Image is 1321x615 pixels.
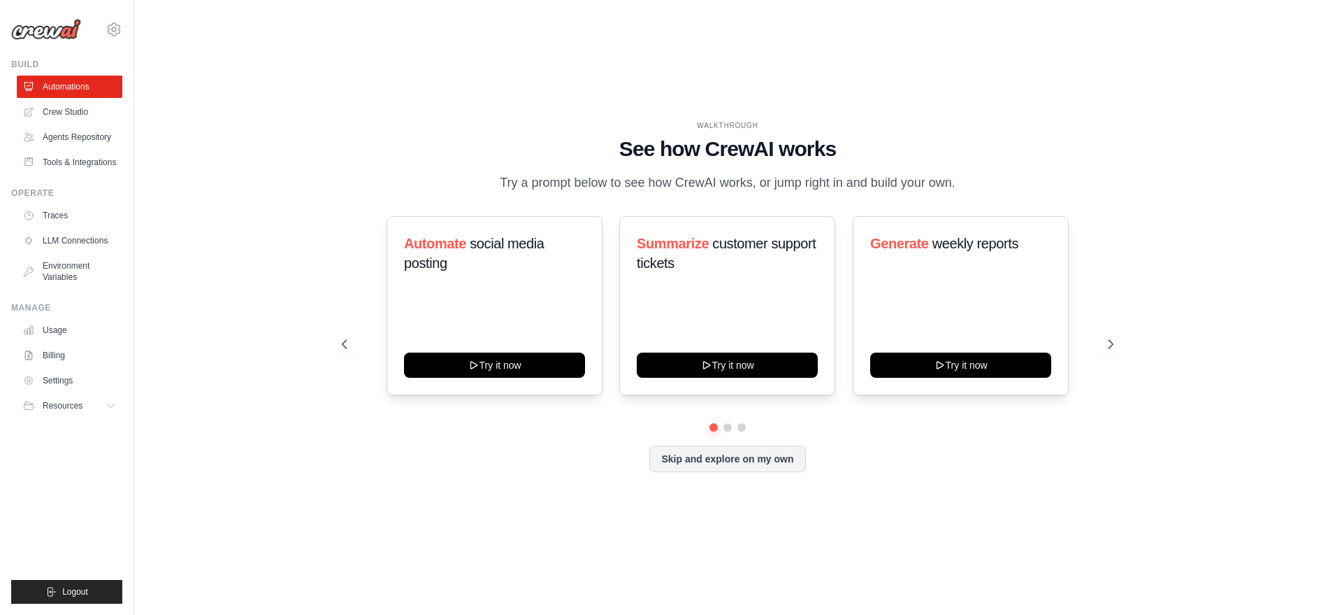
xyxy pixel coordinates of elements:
[637,236,709,251] span: Summarize
[11,188,122,199] div: Operate
[17,369,122,392] a: Settings
[17,255,122,288] a: Environment Variables
[11,580,122,604] button: Logout
[11,302,122,313] div: Manage
[17,319,122,341] a: Usage
[11,59,122,70] div: Build
[870,353,1051,378] button: Try it now
[17,76,122,98] a: Automations
[637,236,816,271] span: customer support tickets
[17,151,122,174] a: Tools & Integrations
[404,236,544,271] span: social media posting
[404,236,466,251] span: Automate
[17,344,122,367] a: Billing
[637,353,818,378] button: Try it now
[17,204,122,227] a: Traces
[62,586,88,598] span: Logout
[17,229,122,252] a: LLM Connections
[932,236,1018,251] span: weekly reports
[11,19,81,40] img: Logo
[493,173,962,193] p: Try a prompt below to see how CrewAI works, or jump right in and build your own.
[342,120,1113,131] div: WALKTHROUGH
[17,101,122,123] a: Crew Studio
[17,395,122,417] button: Resources
[17,126,122,148] a: Agents Repository
[649,446,805,472] button: Skip and explore on my own
[43,400,82,411] span: Resources
[342,136,1113,162] h1: See how CrewAI works
[870,236,929,251] span: Generate
[404,353,585,378] button: Try it now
